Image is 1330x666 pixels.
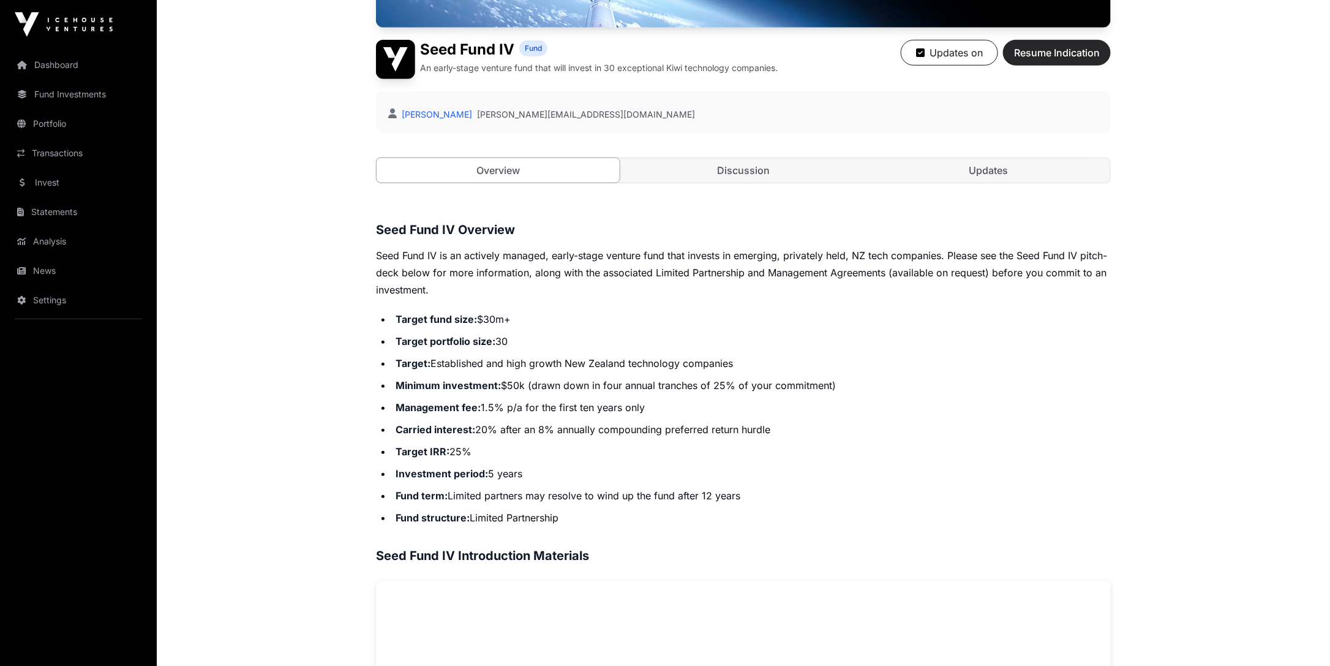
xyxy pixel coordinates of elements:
[392,377,1111,394] li: $50k (drawn down in four annual tranches of 25% of your commitment)
[525,44,542,53] span: Fund
[392,487,1111,504] li: Limited partners may resolve to wind up the fund after 12 years
[622,158,865,183] a: Discussion
[392,465,1111,482] li: 5 years
[10,140,147,167] a: Transactions
[396,313,477,325] strong: Target fund size:
[392,421,1111,438] li: 20% after an 8% annually compounding preferred return hurdle
[10,51,147,78] a: Dashboard
[10,257,147,284] a: News
[392,333,1111,350] li: 30
[10,169,147,196] a: Invest
[867,158,1110,183] a: Updates
[477,108,695,121] a: [PERSON_NAME][EMAIL_ADDRESS][DOMAIN_NAME]
[10,81,147,108] a: Fund Investments
[376,157,620,183] a: Overview
[10,199,147,225] a: Statements
[392,311,1111,328] li: $30m+
[1003,52,1111,64] a: Resume Indication
[396,445,449,458] strong: Target IRR:
[901,40,998,66] button: Updates on
[396,379,501,392] strong: Minimum investment:
[392,443,1111,460] li: 25%
[1003,40,1111,66] button: Resume Indication
[1014,45,1100,60] span: Resume Indication
[396,335,495,347] strong: Target portfolio size:
[396,423,475,436] strong: Carried interest:
[392,399,1111,416] li: 1.5% p/a for the first ten years only
[396,357,430,369] strong: Target:
[420,40,514,59] h1: Seed Fund IV
[10,110,147,137] a: Portfolio
[396,401,481,414] strong: Management fee:
[396,490,448,502] strong: Fund term:
[15,12,113,37] img: Icehouse Ventures Logo
[420,62,778,74] p: An early-stage venture fund that will invest in 30 exceptional Kiwi technology companies.
[10,228,147,255] a: Analysis
[10,287,147,314] a: Settings
[392,509,1111,526] li: Limited Partnership
[376,220,1111,240] h3: Seed Fund IV Overview
[376,247,1111,298] p: Seed Fund IV is an actively managed, early-stage venture fund that invests in emerging, privately...
[399,109,472,119] a: [PERSON_NAME]
[392,355,1111,372] li: Established and high growth New Zealand technology companies
[396,467,488,480] strong: Investment period:
[1269,607,1330,666] iframe: Chat Widget
[377,158,1110,183] nav: Tabs
[376,40,415,79] img: Seed Fund IV
[376,546,1111,566] h3: Seed Fund IV Introduction Materials
[396,512,470,524] strong: Fund structure:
